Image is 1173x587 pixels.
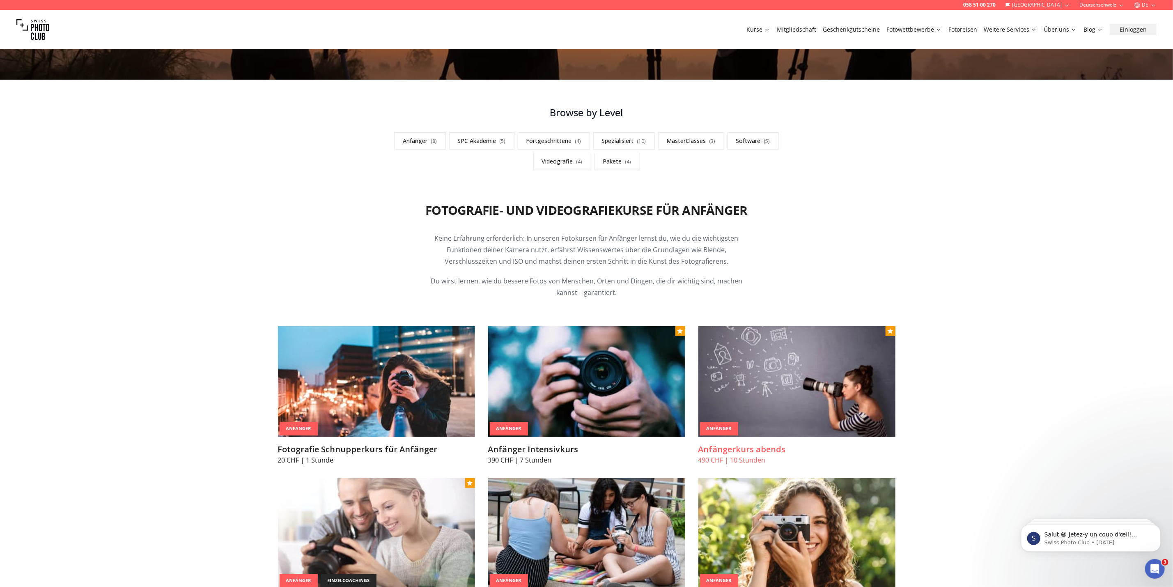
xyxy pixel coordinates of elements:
a: Blog [1083,25,1103,34]
a: Fotoreisen [948,25,977,34]
p: Du wirst lernen, wie du bessere Fotos von Menschen, Orten und Dingen, die dir wichtig sind, mache... [429,275,744,298]
a: Mitgliedschaft [777,25,816,34]
img: Anfänger Intensivkurs [488,326,685,437]
img: Fotografie Schnupperkurs für Anfänger [278,326,475,437]
a: Anfänger IntensivkursAnfängerAnfänger Intensivkurs390 CHF | 7 Stunden [488,326,685,465]
iframe: Intercom notifications message [1009,507,1173,565]
a: Fotografie Schnupperkurs für AnfängerAnfängerFotografie Schnupperkurs für Anfänger20 CHF | 1 Stunde [278,326,475,465]
span: ( 5 ) [500,138,506,145]
span: ( 5 ) [764,138,770,145]
a: 058 51 00 270 [963,2,996,8]
a: Über uns [1044,25,1077,34]
div: Anfänger [280,422,318,436]
a: Geschenkgutscheine [823,25,880,34]
a: Software(5) [728,132,779,150]
h3: Anfänger Intensivkurs [488,444,685,455]
a: MasterClasses(3) [658,132,724,150]
button: Einloggen [1110,24,1157,35]
span: 3 [1162,559,1168,566]
button: Fotoreisen [945,24,980,35]
h2: Fotografie- und Videografiekurse für Anfänger [425,203,747,218]
p: Keine Erfahrung erforderlich: In unseren Fotokursen für Anfänger lernst du, wie du die wichtigste... [429,232,744,267]
a: Pakete(4) [595,153,640,170]
h3: Fotografie Schnupperkurs für Anfänger [278,444,475,455]
img: Anfängerkurs abends [698,326,895,437]
a: Anfängerkurs abendsAnfängerAnfängerkurs abends490 CHF | 10 Stunden [698,326,895,465]
a: Kurse [746,25,770,34]
button: Kurse [743,24,774,35]
span: ( 10 ) [637,138,646,145]
div: Anfänger [700,422,738,436]
h3: Browse by Level [383,106,790,119]
span: ( 4 ) [576,158,583,165]
button: Fotowettbewerbe [883,24,945,35]
a: Videografie(4) [533,153,591,170]
a: SPC Akademie(5) [449,132,514,150]
p: 390 CHF | 7 Stunden [488,455,685,465]
span: ( 4 ) [625,158,631,165]
h3: Anfängerkurs abends [698,444,895,455]
p: 20 CHF | 1 Stunde [278,455,475,465]
a: Fortgeschrittene(4) [518,132,590,150]
p: 490 CHF | 10 Stunden [698,455,895,465]
span: ( 8 ) [431,138,437,145]
button: Geschenkgutscheine [819,24,883,35]
img: Swiss photo club [16,13,49,46]
a: Spezialisiert(10) [593,132,655,150]
iframe: Intercom live chat [1145,559,1165,579]
span: ( 4 ) [575,138,581,145]
button: Weitere Services [980,24,1040,35]
div: Anfänger [490,422,528,436]
button: Über uns [1040,24,1080,35]
a: Fotowettbewerbe [886,25,942,34]
button: Mitgliedschaft [774,24,819,35]
button: Blog [1080,24,1106,35]
span: ( 3 ) [709,138,716,145]
a: Anfänger(8) [395,132,446,150]
a: Weitere Services [984,25,1037,34]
